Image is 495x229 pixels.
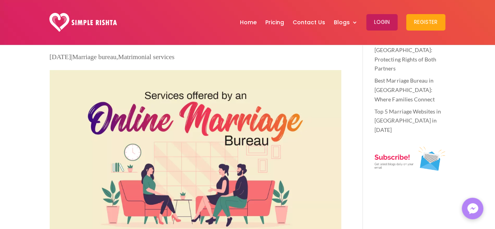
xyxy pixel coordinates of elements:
[240,2,257,43] a: Home
[265,2,284,43] a: Pricing
[406,14,445,31] button: Register
[72,53,117,61] a: Marriage bureau
[465,201,481,216] img: Messenger
[406,2,445,43] a: Register
[50,53,71,61] span: [DATE]
[374,77,434,103] a: Best Marriage Bureau in [GEOGRAPHIC_DATA]: Where Families Connect
[374,108,441,133] a: Top 5 Marriage Websites in [GEOGRAPHIC_DATA] in [DATE]
[366,14,398,31] button: Login
[334,2,358,43] a: Blogs
[50,52,341,68] p: | ,
[366,2,398,43] a: Login
[293,2,325,43] a: Contact Us
[118,53,175,61] a: Matrimonial services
